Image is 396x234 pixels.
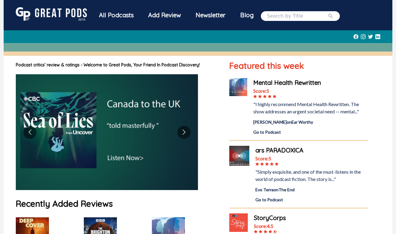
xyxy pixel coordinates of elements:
button: Go to previous slide [23,126,36,139]
div: Score: 5 [255,155,368,162]
a: All Podcasts [92,7,141,25]
a: Mental Health Rewritten [253,78,368,87]
div: Score: 5 [253,87,368,95]
img: StoryCorps [229,213,248,232]
button: Go to next slide [177,126,190,139]
div: All Podcasts [92,7,141,23]
div: "I highly recommend Mental Health Rewritten. The show addresses an urgent societal need — mental..." [253,101,368,115]
div: "Simply exquisite, and one of the must-listens in the world of podcast fiction. The story is..." [255,168,368,183]
a: StoryCorps [254,213,368,222]
a: Go to Podcast [255,196,368,203]
a: Go to Podcast [253,129,368,135]
h1: Podcast critics' review & ratings - Welcome to Great Pods, Your Friend In Podcast Discovery! [16,62,217,68]
div: [PERSON_NAME] on Ear Worthy [253,119,368,125]
input: Search by Title [267,12,328,20]
img: GreatPods [16,7,87,21]
a: ars PARADOXICA [255,146,368,155]
div: Evo Terra on The End [255,186,368,193]
div: Newsletter [188,7,233,23]
img: Mental Health Rewritten [229,78,247,96]
a: Blog [233,7,261,23]
h1: Recently Added Reviews [16,197,217,210]
img: image [16,74,198,190]
a: Add Review [141,7,188,23]
img: ars PARADOXICA [229,146,249,166]
h1: Featured this week [229,59,368,72]
div: Score: 4.5 [254,222,368,230]
a: Newsletter [188,7,233,25]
